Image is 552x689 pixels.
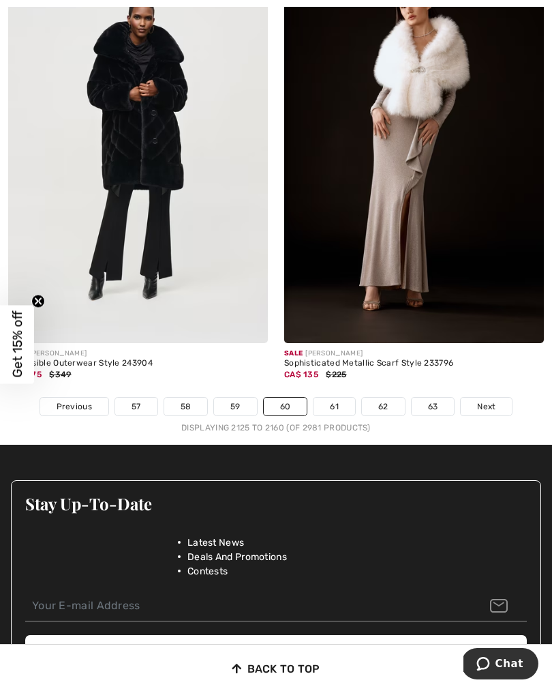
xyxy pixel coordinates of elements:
[40,398,108,415] a: Previous
[284,349,303,357] span: Sale
[284,370,318,379] span: CA$ 135
[412,398,455,415] a: 63
[25,495,527,512] h3: Stay Up-To-Date
[115,398,157,415] a: 57
[164,398,208,415] a: 58
[284,359,544,368] div: Sophisticated Metallic Scarf Style 233796
[187,564,228,578] span: Contests
[248,323,258,333] img: plus_v2.svg
[187,550,287,564] span: Deals And Promotions
[57,400,92,413] span: Previous
[264,398,307,415] a: 60
[49,370,71,379] span: $349
[8,359,268,368] div: Reversible Outerwear Style 243904
[25,635,527,671] button: Subscribe
[461,398,512,415] a: Next
[284,349,544,359] div: [PERSON_NAME]
[477,400,495,413] span: Next
[25,591,527,621] input: Your E-mail Address
[31,295,45,308] button: Close teaser
[187,536,244,550] span: Latest News
[326,370,346,379] span: $225
[524,323,534,333] img: plus_v2.svg
[313,398,355,415] a: 61
[8,349,268,359] div: [PERSON_NAME]
[362,398,405,415] a: 62
[10,311,25,378] span: Get 15% off
[214,398,257,415] a: 59
[463,648,538,682] iframe: Opens a widget where you can chat to one of our agents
